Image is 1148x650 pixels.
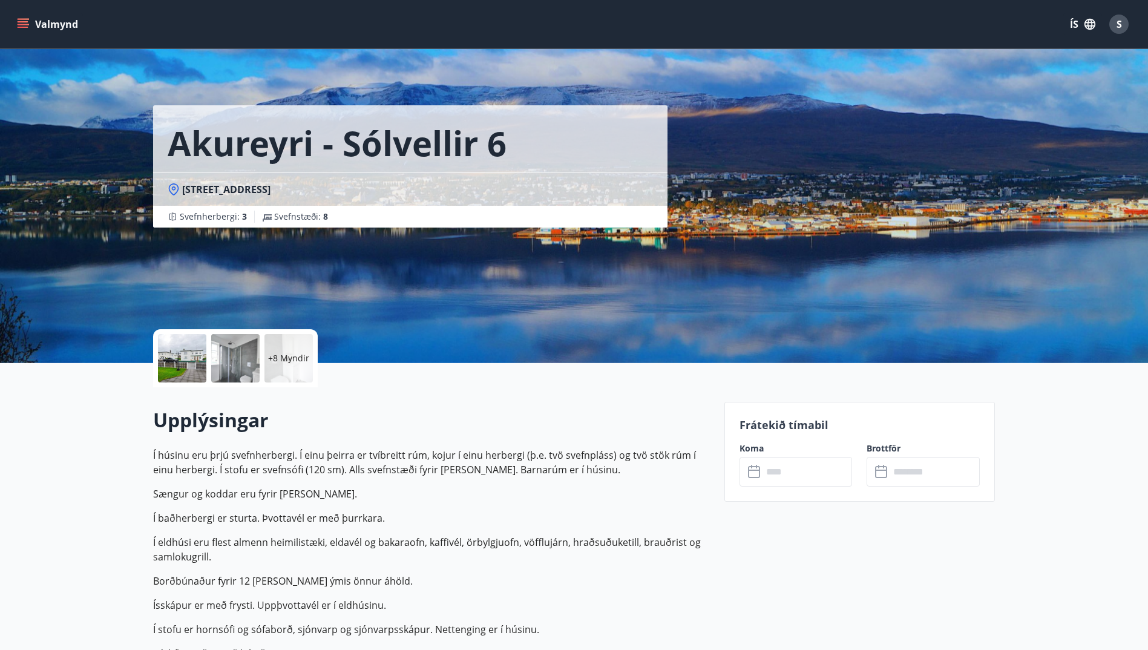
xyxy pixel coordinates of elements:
button: ÍS [1063,13,1102,35]
p: Í húsinu eru þrjú svefnherbergi. Í einu þeirra er tvíbreitt rúm, kojur í einu herbergi (þ.e. tvö ... [153,448,710,477]
label: Brottför [867,442,980,455]
h2: Upplýsingar [153,407,710,433]
label: Koma [740,442,853,455]
p: Í stofu er hornsófi og sófaborð, sjónvarp og sjónvarpsskápur. Nettenging er í húsinu. [153,622,710,637]
p: Sængur og koddar eru fyrir [PERSON_NAME]. [153,487,710,501]
h1: Akureyri - Sólvellir 6 [168,120,507,166]
p: Frátekið tímabil [740,417,980,433]
span: Svefnstæði : [274,211,328,223]
p: Ísskápur er með frysti. Uppþvottavél er í eldhúsinu. [153,598,710,612]
span: 3 [242,211,247,222]
span: Svefnherbergi : [180,211,247,223]
button: S [1104,10,1133,39]
p: Borðbúnaður fyrir 12 [PERSON_NAME] ýmis önnur áhöld. [153,574,710,588]
span: [STREET_ADDRESS] [182,183,271,196]
button: menu [15,13,83,35]
span: S [1117,18,1122,31]
p: Í eldhúsi eru flest almenn heimilistæki, eldavél og bakaraofn, kaffivél, örbylgjuofn, vöfflujárn,... [153,535,710,564]
p: Í baðherbergi er sturta. Þvottavél er með þurrkara. [153,511,710,525]
span: 8 [323,211,328,222]
p: +8 Myndir [268,352,309,364]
